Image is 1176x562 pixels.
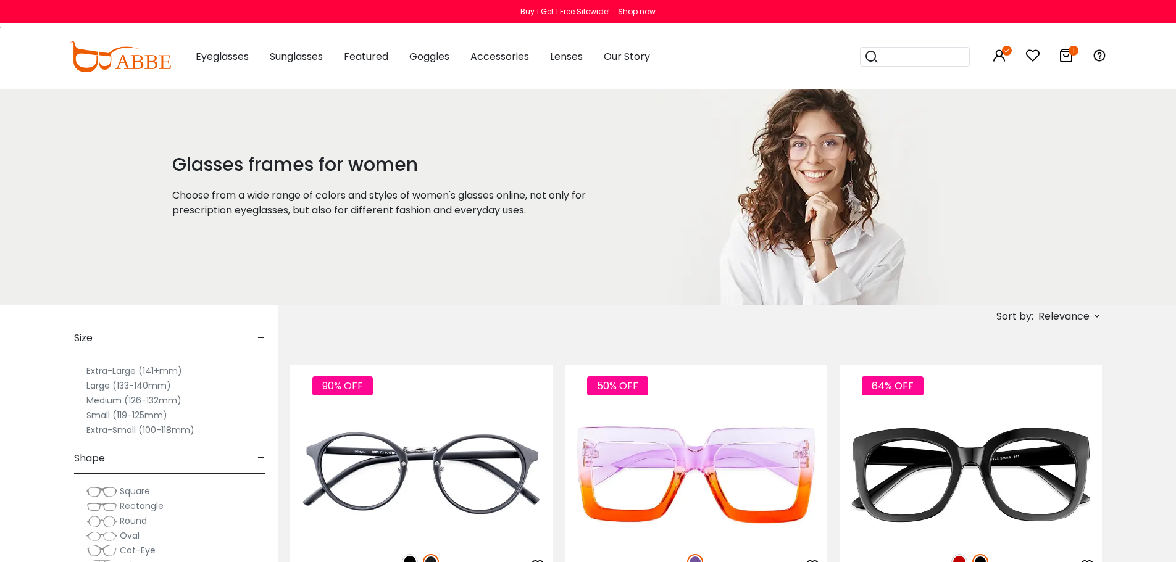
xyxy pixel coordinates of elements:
img: Round.png [86,515,117,527]
span: Sunglasses [270,49,323,64]
label: Medium (126-132mm) [86,393,181,408]
span: Accessories [470,49,529,64]
span: Sort by: [996,309,1033,323]
img: Cat-Eye.png [86,545,117,557]
p: Choose from a wide range of colors and styles of women's glasses online, not only for prescriptio... [172,188,622,218]
h1: Glasses frames for women [172,154,622,176]
label: Large (133-140mm) [86,378,171,393]
span: - [257,444,265,473]
span: Size [74,323,93,353]
span: Eyeglasses [196,49,249,64]
img: Oval.png [86,530,117,542]
img: Square.png [86,486,117,498]
span: Lenses [550,49,583,64]
img: Purple Spark - Plastic ,Universal Bridge Fit [565,409,827,540]
span: Oval [120,529,140,542]
span: 64% OFF [862,376,924,395]
div: Shop now [618,6,656,17]
label: Small (119-125mm) [86,408,167,423]
label: Extra-Small (100-118mm) [86,423,194,437]
i: 1 [1069,46,1078,56]
span: 90% OFF [312,376,373,395]
span: Round [120,514,147,527]
span: - [257,323,265,353]
img: abbeglasses.com [70,41,171,72]
span: Shape [74,444,105,473]
span: Relevance [1038,305,1090,328]
span: Our Story [604,49,650,64]
img: Black Gala - Plastic ,Universal Bridge Fit [840,409,1102,540]
a: Shop now [612,6,656,17]
img: glasses frames for women [652,89,965,305]
img: Rectangle.png [86,500,117,513]
span: Cat-Eye [120,544,156,556]
a: 1 [1059,51,1074,65]
span: Goggles [409,49,449,64]
label: Extra-Large (141+mm) [86,363,182,378]
span: Featured [344,49,388,64]
img: Matte-black Youngitive - Plastic ,Adjust Nose Pads [290,409,553,540]
div: Buy 1 Get 1 Free Sitewide! [520,6,610,17]
span: Rectangle [120,500,164,512]
span: Square [120,485,150,497]
span: 50% OFF [587,376,648,395]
